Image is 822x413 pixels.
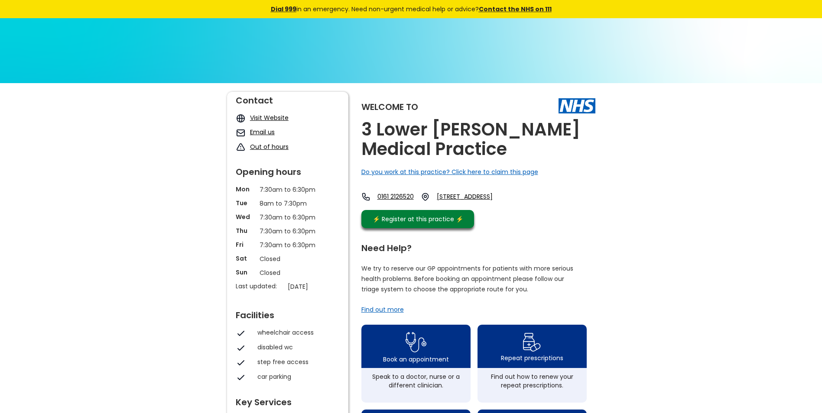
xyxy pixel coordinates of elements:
[260,268,316,277] p: Closed
[236,394,340,407] div: Key Services
[421,192,430,201] img: practice location icon
[361,263,574,294] p: We try to reserve our GP appointments for patients with more serious health problems. Before book...
[361,325,471,403] a: book appointment icon Book an appointmentSpeak to a doctor, nurse or a different clinician.
[236,92,340,105] div: Contact
[236,268,255,277] p: Sun
[479,5,552,13] a: Contact the NHS on 111
[383,355,449,364] div: Book an appointment
[361,239,587,252] div: Need Help?
[361,192,370,201] img: telephone icon
[250,142,289,151] a: Out of hours
[236,199,255,207] p: Tue
[260,240,316,250] p: 7:30am to 6:30pm
[236,240,255,249] p: Fri
[212,4,611,14] div: in an emergency. Need non-urgent medical help or advice?
[236,226,255,235] p: Thu
[236,254,255,263] p: Sat
[361,120,595,159] h2: 3 Lower [PERSON_NAME] Medical Practice
[478,325,587,403] a: repeat prescription iconRepeat prescriptionsFind out how to renew your repeat prescriptions.
[361,103,418,111] div: Welcome to
[250,113,289,122] a: Visit Website
[257,358,335,366] div: step free access
[482,372,582,390] div: Find out how to renew your repeat prescriptions.
[366,372,466,390] div: Speak to a doctor, nurse or a different clinician.
[236,282,283,290] p: Last updated:
[368,214,468,224] div: ⚡️ Register at this practice ⚡️
[377,192,414,201] a: 0161 2126520
[257,343,335,352] div: disabled wc
[236,213,255,221] p: Wed
[260,226,316,236] p: 7:30am to 6:30pm
[361,210,474,228] a: ⚡️ Register at this practice ⚡️
[260,199,316,208] p: 8am to 7:30pm
[288,282,344,291] p: [DATE]
[260,185,316,194] p: 7:30am to 6:30pm
[236,128,246,138] img: mail icon
[236,113,246,123] img: globe icon
[236,307,340,319] div: Facilities
[236,163,340,176] div: Opening hours
[260,254,316,264] p: Closed
[437,192,510,201] a: [STREET_ADDRESS]
[250,128,275,136] a: Email us
[236,185,255,194] p: Mon
[559,98,595,113] img: The NHS logo
[236,142,246,152] img: exclamation icon
[523,331,541,354] img: repeat prescription icon
[257,328,335,337] div: wheelchair access
[501,354,563,362] div: Repeat prescriptions
[271,5,296,13] a: Dial 999
[361,168,538,176] a: Do you work at this practice? Click here to claim this page
[361,305,404,314] a: Find out more
[260,213,316,222] p: 7:30am to 6:30pm
[406,329,426,355] img: book appointment icon
[257,372,335,381] div: car parking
